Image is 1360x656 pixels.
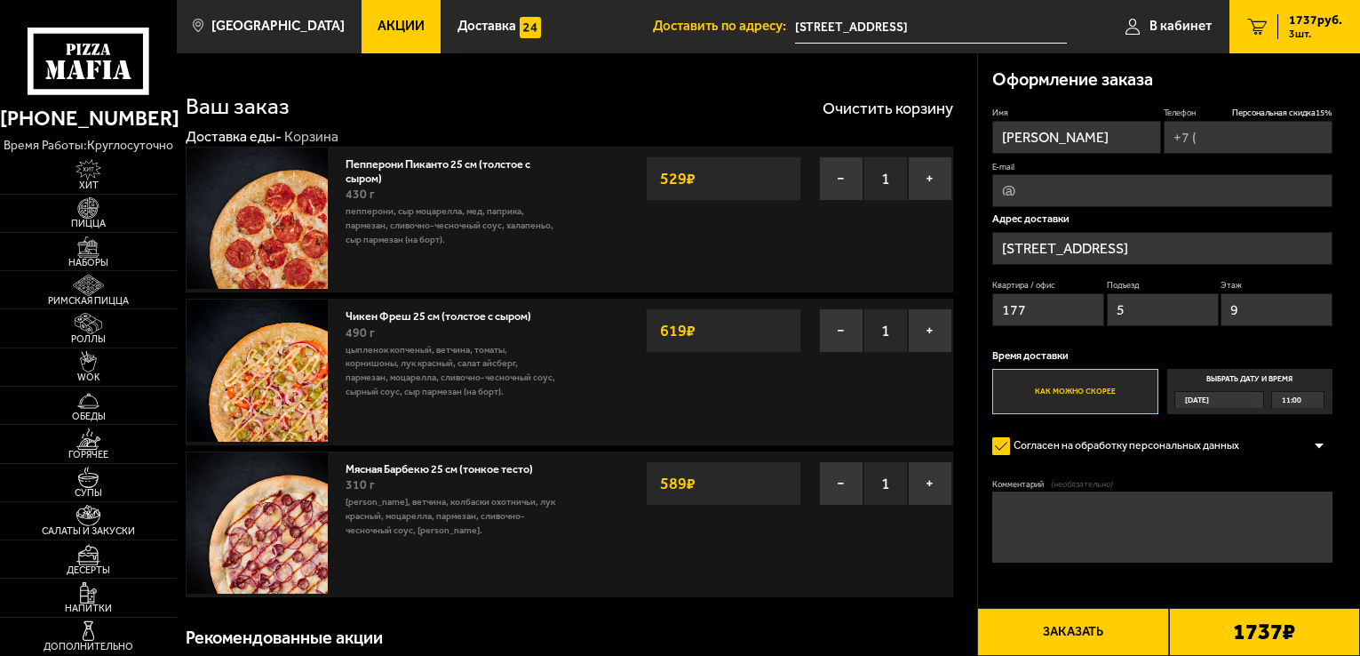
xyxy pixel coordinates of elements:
[1107,279,1219,291] label: Подъезд
[656,314,700,348] strong: 619 ₽
[823,100,953,116] button: Очистить корзину
[457,20,516,33] span: Доставка
[346,187,375,202] span: 430 г
[795,11,1067,44] input: Ваш адрес доставки
[977,608,1168,656] button: Заказать
[346,343,561,400] p: цыпленок копченый, ветчина, томаты, корнишоны, лук красный, салат айсберг, пармезан, моцарелла, с...
[1289,28,1342,39] span: 3 шт.
[1164,121,1332,154] input: +7 (
[863,461,908,506] span: 1
[992,351,1332,362] p: Время доставки
[992,71,1153,89] h3: Оформление заказа
[1221,279,1332,291] label: Этаж
[992,107,1161,118] label: Имя
[992,369,1158,414] label: Как можно скорее
[992,478,1332,490] label: Комментарий
[520,17,541,38] img: 15daf4d41897b9f0e9f617042186c801.svg
[1051,478,1113,490] span: (необязательно)
[1149,20,1212,33] span: В кабинет
[908,308,952,353] button: +
[186,95,290,118] h1: Ваш заказ
[1164,107,1332,118] label: Телефон
[992,121,1161,154] input: Имя
[863,156,908,201] span: 1
[186,629,383,647] h3: Рекомендованные акции
[1185,392,1209,408] span: [DATE]
[908,461,952,506] button: +
[992,174,1332,207] input: @
[819,461,863,506] button: −
[908,156,952,201] button: +
[1282,392,1301,408] span: 11:00
[656,162,700,196] strong: 529 ₽
[346,458,547,476] a: Мясная Барбекю 25 см (тонкое тесто)
[1167,369,1333,414] label: Выбрать дату и время
[992,279,1104,291] label: Квартира / офис
[211,20,345,33] span: [GEOGRAPHIC_DATA]
[1289,14,1342,27] span: 1737 руб.
[1233,620,1295,644] b: 1737 ₽
[346,153,530,185] a: Пепперони Пиканто 25 см (толстое с сыром)
[346,495,561,538] p: [PERSON_NAME], ветчина, колбаски охотничьи, лук красный, моцарелла, пармезан, сливочно-чесночный ...
[186,128,282,145] a: Доставка еды-
[819,156,863,201] button: −
[992,432,1253,460] label: Согласен на обработку персональных данных
[819,308,863,353] button: −
[346,204,561,247] p: пепперони, сыр Моцарелла, мед, паприка, пармезан, сливочно-чесночный соус, халапеньо, сыр пармеза...
[284,128,338,147] div: Корзина
[656,467,700,500] strong: 589 ₽
[1232,107,1332,118] span: Персональная скидка 15 %
[992,161,1332,172] label: E-mail
[863,308,908,353] span: 1
[378,20,425,33] span: Акции
[795,11,1067,44] span: Санкт-Петербург, Ириновский проспект, 37к1
[346,305,545,323] a: Чикен Фреш 25 см (толстое с сыром)
[653,20,795,33] span: Доставить по адресу:
[992,214,1332,225] p: Адрес доставки
[346,477,375,492] span: 310 г
[346,325,375,340] span: 490 г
